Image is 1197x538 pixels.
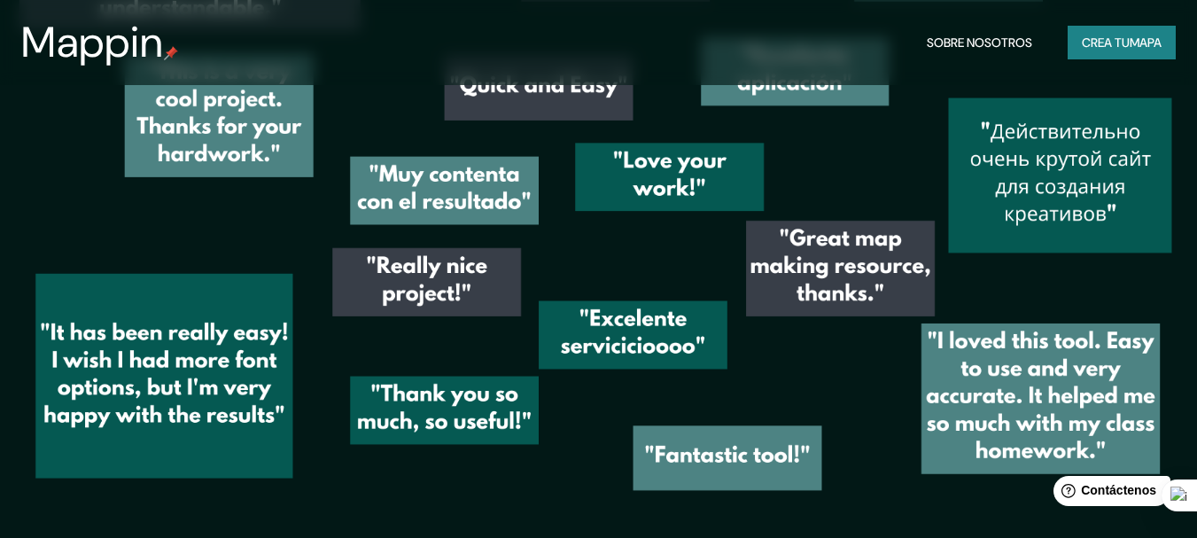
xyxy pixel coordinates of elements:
[21,14,164,70] font: Mappin
[1068,26,1176,59] button: Crea tumapa
[164,46,178,60] img: pin de mapeo
[920,26,1039,59] button: Sobre nosotros
[1039,469,1178,519] iframe: Lanzador de widgets de ayuda
[927,35,1032,51] font: Sobre nosotros
[1130,35,1162,51] font: mapa
[1082,35,1130,51] font: Crea tu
